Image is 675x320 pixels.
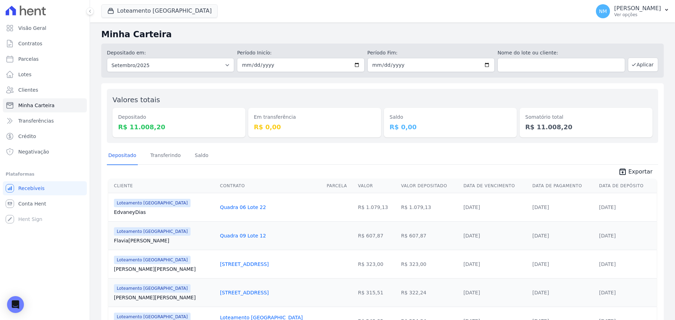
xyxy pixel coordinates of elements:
[390,113,511,121] dt: Saldo
[114,199,191,207] span: Loteamento [GEOGRAPHIC_DATA]
[463,233,480,239] a: [DATE]
[614,5,661,12] p: [PERSON_NAME]
[193,147,210,165] a: Saldo
[590,1,675,21] button: NM [PERSON_NAME] Ver opções
[355,221,398,250] td: R$ 607,87
[108,179,217,193] th: Cliente
[463,290,480,295] a: [DATE]
[398,179,461,193] th: Valor Depositado
[324,179,355,193] th: Parcela
[114,209,214,216] a: EdvaneyDias
[463,204,480,210] a: [DATE]
[254,122,375,132] dd: R$ 0,00
[532,290,549,295] a: [DATE]
[220,233,266,239] a: Quadra 09 Lote 12
[101,4,218,18] button: Loteamento [GEOGRAPHIC_DATA]
[220,204,266,210] a: Quadra 06 Lote 22
[398,278,461,307] td: R$ 322,24
[628,168,652,176] span: Exportar
[618,168,627,176] i: unarchive
[599,261,616,267] a: [DATE]
[18,25,46,32] span: Visão Geral
[532,204,549,210] a: [DATE]
[114,284,191,293] span: Loteamento [GEOGRAPHIC_DATA]
[3,98,87,112] a: Minha Carteira
[398,193,461,221] td: R$ 1.079,13
[3,145,87,159] a: Negativação
[114,227,191,236] span: Loteamento [GEOGRAPHIC_DATA]
[220,261,269,267] a: [STREET_ADDRESS]
[355,250,398,278] td: R$ 323,00
[18,117,54,124] span: Transferências
[217,179,324,193] th: Contrato
[18,148,49,155] span: Negativação
[3,83,87,97] a: Clientes
[114,256,191,264] span: Loteamento [GEOGRAPHIC_DATA]
[3,37,87,51] a: Contratos
[6,170,84,178] div: Plataformas
[3,197,87,211] a: Conta Hent
[3,114,87,128] a: Transferências
[7,296,24,313] div: Open Intercom Messenger
[529,179,596,193] th: Data de Pagamento
[367,49,495,57] label: Período Fim:
[497,49,625,57] label: Nome do lote ou cliente:
[390,122,511,132] dd: R$ 0,00
[532,261,549,267] a: [DATE]
[18,102,54,109] span: Minha Carteira
[114,294,214,301] a: [PERSON_NAME][PERSON_NAME]
[525,122,647,132] dd: R$ 11.008,20
[3,181,87,195] a: Recebíveis
[355,179,398,193] th: Valor
[463,261,480,267] a: [DATE]
[114,266,214,273] a: [PERSON_NAME][PERSON_NAME]
[112,96,160,104] label: Valores totais
[613,168,658,177] a: unarchive Exportar
[18,133,36,140] span: Crédito
[3,67,87,81] a: Lotes
[599,9,607,14] span: NM
[18,200,46,207] span: Conta Hent
[628,58,658,72] button: Aplicar
[114,237,214,244] a: Flavia[PERSON_NAME]
[532,233,549,239] a: [DATE]
[599,233,616,239] a: [DATE]
[398,250,461,278] td: R$ 323,00
[398,221,461,250] td: R$ 607,87
[149,147,182,165] a: Transferindo
[254,113,375,121] dt: Em transferência
[18,86,38,93] span: Clientes
[118,113,240,121] dt: Depositado
[525,113,647,121] dt: Somatório total
[18,55,39,63] span: Parcelas
[3,52,87,66] a: Parcelas
[355,278,398,307] td: R$ 315,51
[18,40,42,47] span: Contratos
[3,129,87,143] a: Crédito
[18,71,32,78] span: Lotes
[118,122,240,132] dd: R$ 11.008,20
[107,50,146,55] label: Depositado em:
[3,21,87,35] a: Visão Geral
[599,204,616,210] a: [DATE]
[599,290,616,295] a: [DATE]
[355,193,398,221] td: R$ 1.079,13
[18,185,45,192] span: Recebíveis
[461,179,529,193] th: Data de Vencimento
[237,49,364,57] label: Período Inicío:
[101,28,664,41] h2: Minha Carteira
[220,290,269,295] a: [STREET_ADDRESS]
[107,147,138,165] a: Depositado
[596,179,657,193] th: Data de Depósito
[614,12,661,18] p: Ver opções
